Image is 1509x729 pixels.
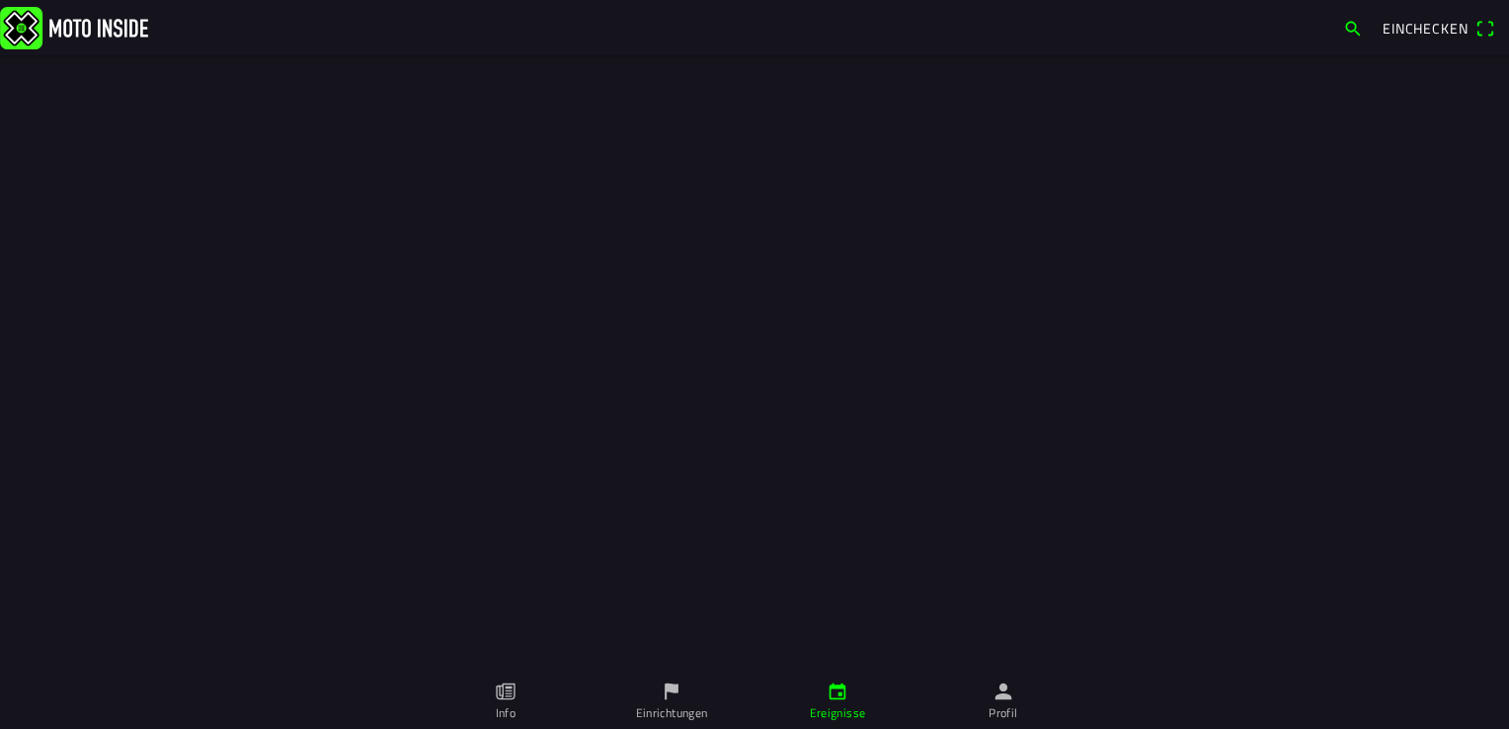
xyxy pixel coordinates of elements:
[827,681,848,702] ion-icon: calendar
[989,704,1017,722] ion-label: Profil
[993,681,1014,702] ion-icon: person
[810,704,866,722] ion-label: Ereignisse
[1383,18,1468,39] span: Einchecken
[496,704,516,722] ion-label: Info
[1373,11,1505,44] a: Eincheckenqr scanner
[1333,11,1373,44] a: search
[636,704,708,722] ion-label: Einrichtungen
[495,681,516,702] ion-icon: paper
[661,681,682,702] ion-icon: flag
